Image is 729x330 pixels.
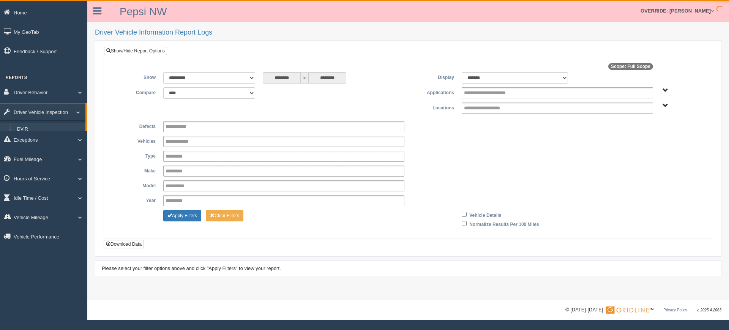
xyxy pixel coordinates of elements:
[14,123,85,136] a: DVIR
[469,219,539,228] label: Normalize Results Per 100 Miles
[697,308,721,312] span: v. 2025.4.2063
[606,306,649,314] img: Gridline
[301,72,308,84] span: to
[120,6,167,17] a: Pepsi NW
[102,265,281,271] span: Please select your filter options above and click "Apply Filters" to view your report.
[110,136,159,145] label: Vehicles
[110,72,159,81] label: Show
[408,87,458,96] label: Applications
[608,63,653,70] span: Scope: Full Scope
[565,306,721,314] div: © [DATE]-[DATE] - ™
[110,87,159,96] label: Compare
[104,240,144,248] button: Download Data
[206,210,243,221] button: Change Filter Options
[110,180,159,189] label: Model
[408,103,458,112] label: Locations
[663,308,687,312] a: Privacy Policy
[110,121,159,130] label: Defects
[110,195,159,204] label: Year
[110,166,159,175] label: Make
[163,210,201,221] button: Change Filter Options
[408,72,458,81] label: Display
[104,47,167,55] a: Show/Hide Report Options
[110,151,159,160] label: Type
[469,210,501,219] label: Vehicle Details
[95,29,721,36] h2: Driver Vehicle Information Report Logs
